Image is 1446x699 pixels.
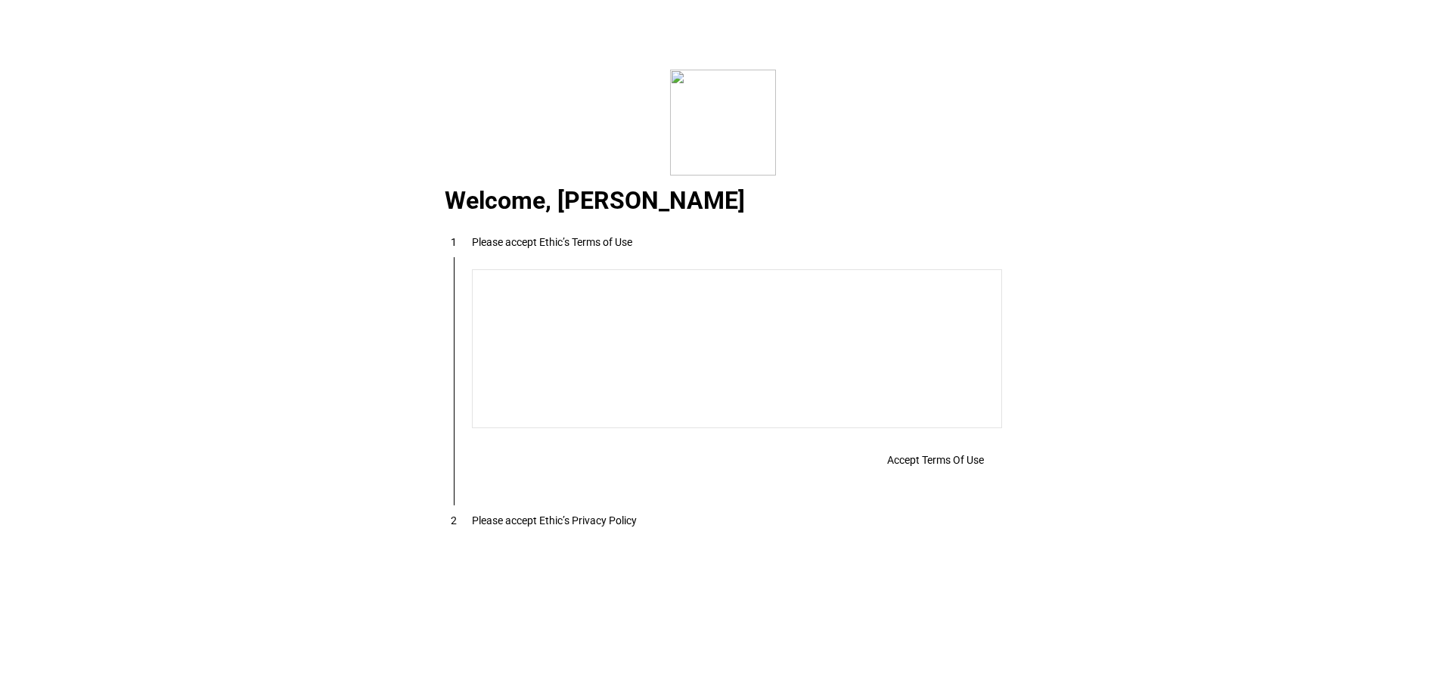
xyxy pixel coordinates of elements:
[451,514,457,527] span: 2
[451,236,457,248] span: 1
[472,236,632,248] div: Please accept Ethic’s Terms of Use
[472,514,637,527] div: Please accept Ethic’s Privacy Policy
[427,193,1020,211] div: Welcome, [PERSON_NAME]
[670,70,776,176] img: corporate.svg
